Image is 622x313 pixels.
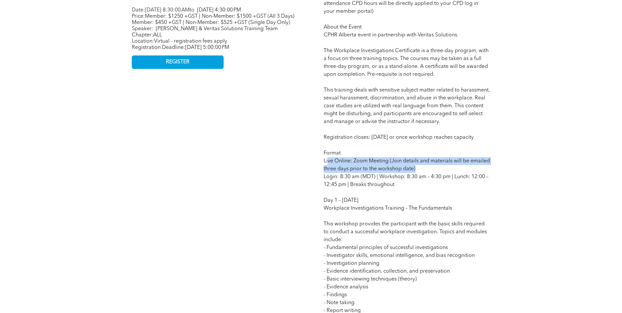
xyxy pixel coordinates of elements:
[154,39,227,44] span: Virtual - registration fees apply
[132,32,162,38] span: Chapter:
[132,55,224,69] a: REGISTER
[145,8,190,13] span: [DATE] 8:30:00 AM
[132,39,229,50] span: Location: Registration Deadline:
[132,14,294,25] span: Price:
[132,26,153,31] span: Speaker:
[166,59,190,65] span: REGISTER
[132,14,294,25] span: Member: $1250 +GST | Non-Member: $1500 +GST (All 3 Days) Member: $450 +GST | Non-Member: $525 +GS...
[156,26,278,31] span: [PERSON_NAME] & Veritas Solutions Training Team
[197,8,241,13] span: [DATE] 4:30:00 PM
[153,32,162,38] span: ALL
[132,8,194,13] span: Date: to
[185,45,229,50] span: [DATE] 5:00:00 PM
